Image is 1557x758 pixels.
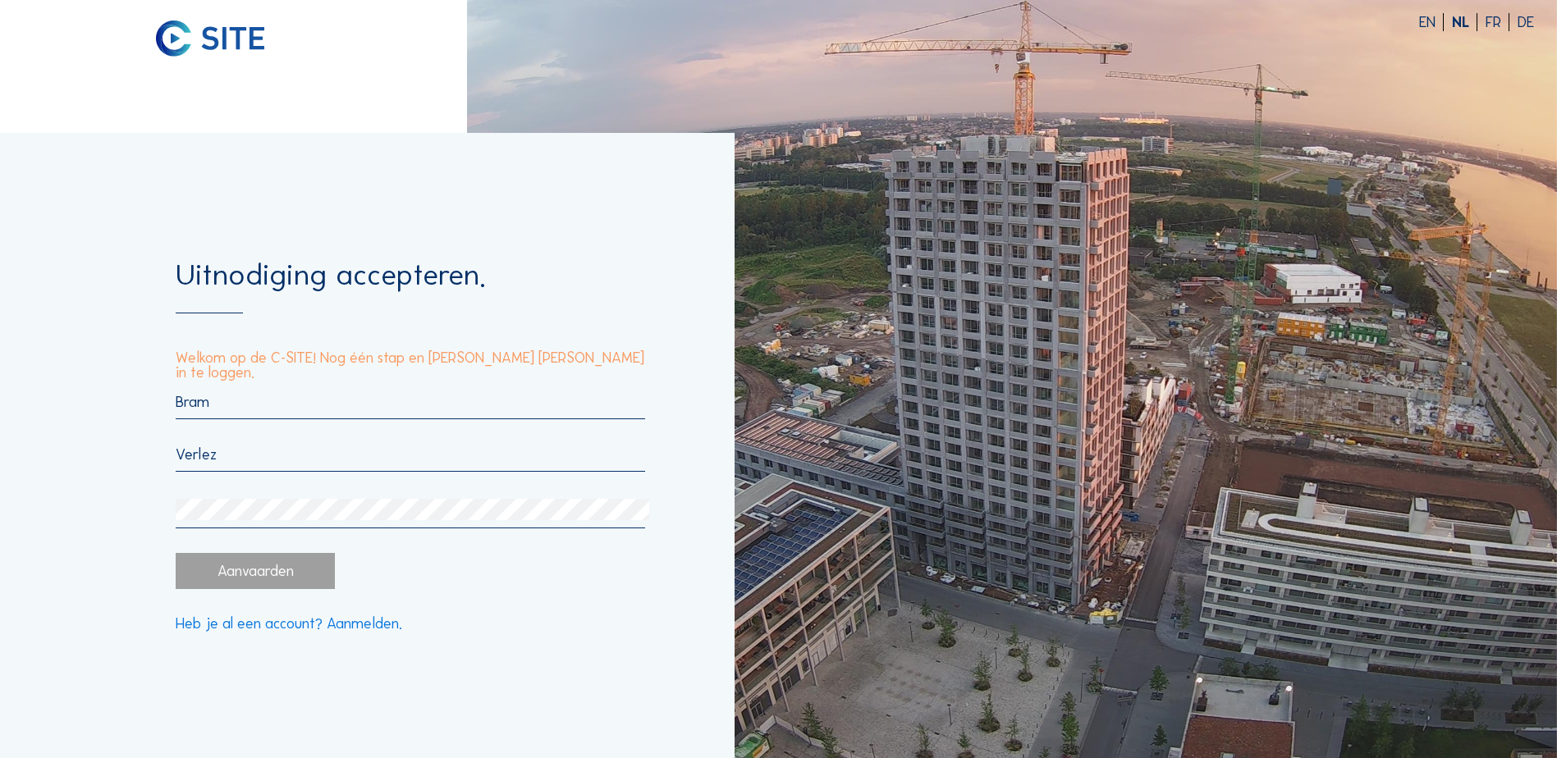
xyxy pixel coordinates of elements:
div: NL [1452,15,1477,30]
div: Aanvaarden [176,553,334,588]
div: FR [1486,15,1509,30]
input: Achternaam [176,445,645,463]
div: EN [1419,15,1444,30]
a: Heb je al een account? Aanmelden. [176,616,402,631]
div: DE [1518,15,1534,30]
img: C-SITE logo [156,21,265,57]
p: Welkom op de C-SITE! Nog één stap en [PERSON_NAME] [PERSON_NAME] in te loggen. [176,350,645,380]
div: Uitnodiging accepteren. [176,260,645,314]
input: Voornaam [176,393,645,411]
